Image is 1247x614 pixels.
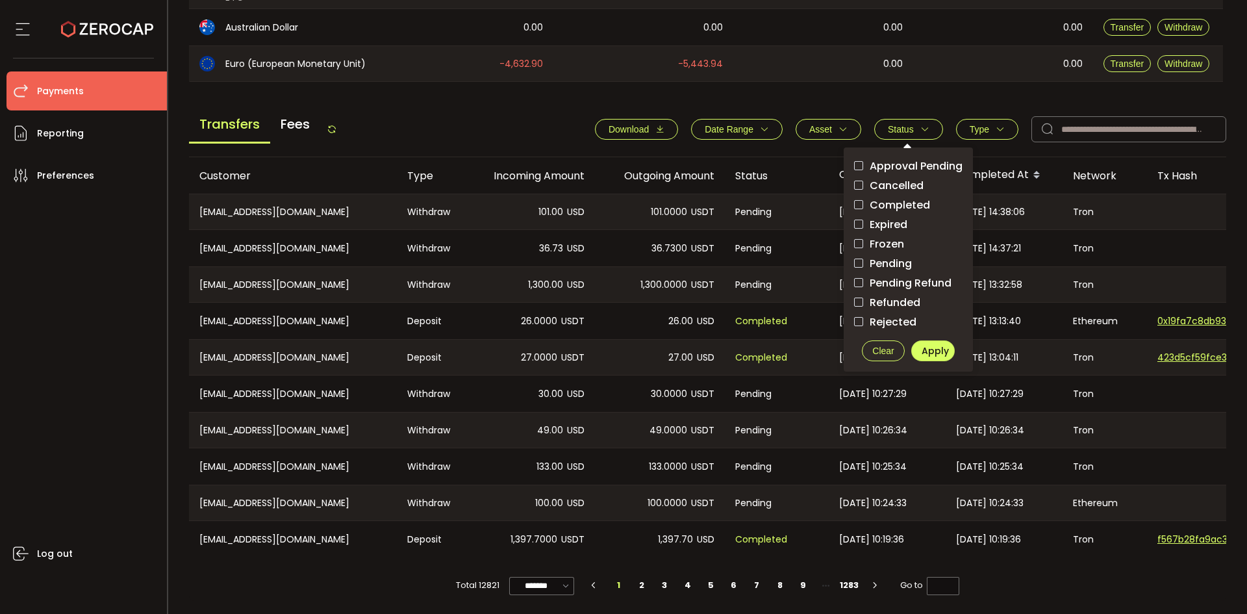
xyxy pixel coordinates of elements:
span: Pending [735,496,772,511]
li: 4 [676,576,699,595]
span: [DATE] 10:26:34 [839,423,907,438]
span: USDT [691,387,714,402]
div: Customer [189,168,397,183]
span: 26.00 [668,314,693,329]
span: 1,397.7000 [510,532,557,547]
span: [DATE] 13:32:58 [839,277,905,292]
div: [EMAIL_ADDRESS][DOMAIN_NAME] [189,267,397,302]
div: Deposit [397,521,465,557]
span: 36.73 [539,241,563,256]
div: [EMAIL_ADDRESS][DOMAIN_NAME] [189,521,397,557]
button: Clear [862,340,905,361]
span: Type [970,124,989,134]
span: [DATE] 13:13:40 [956,314,1021,329]
span: Approval Pending [863,160,963,172]
span: [DATE] 13:04:11 [956,350,1018,365]
img: eur_portfolio.svg [199,56,215,71]
span: 26.0000 [521,314,557,329]
span: 100.0000 [648,496,687,511]
span: Reporting [37,124,84,143]
span: [DATE] 14:37:21 [956,241,1021,256]
button: Transfer [1103,19,1152,36]
li: 8 [768,576,792,595]
iframe: Chat Widget [1182,552,1247,614]
span: Completed [735,532,787,547]
span: USDT [691,496,714,511]
div: Tron [1063,340,1147,375]
span: 101.0000 [651,205,687,220]
span: Pending [735,277,772,292]
span: Expired [863,218,907,231]
li: 1283 [837,576,861,595]
span: Asset [809,124,832,134]
span: Pending [735,387,772,402]
li: 3 [653,576,676,595]
div: Tron [1063,230,1147,266]
span: Pending Refund [863,277,951,289]
span: 1,397.70 [658,532,693,547]
div: Withdraw [397,413,465,448]
span: USD [697,532,714,547]
div: [EMAIL_ADDRESS][DOMAIN_NAME] [189,340,397,375]
span: Pending [863,257,912,270]
span: Pending [735,241,772,256]
span: 101.00 [538,205,563,220]
span: USD [567,387,585,402]
li: 1 [607,576,630,595]
span: Payments [37,82,84,101]
span: USD [567,241,585,256]
button: Asset [796,119,861,140]
span: USD [567,496,585,511]
span: USDT [561,314,585,329]
div: Network [1063,168,1147,183]
span: 36.7300 [651,241,687,256]
span: [DATE] 10:25:34 [839,459,907,474]
span: Pending [735,459,772,474]
span: USDT [691,241,714,256]
div: [EMAIL_ADDRESS][DOMAIN_NAME] [189,413,397,448]
button: Transfer [1103,55,1152,72]
div: Incoming Amount [465,168,595,183]
span: 133.00 [536,459,563,474]
div: Completed At [946,164,1063,186]
span: USDT [691,423,714,438]
span: 0.00 [883,20,903,35]
div: Withdraw [397,376,465,412]
span: 1,300.0000 [640,277,687,292]
button: Withdraw [1157,55,1209,72]
div: Deposit [397,340,465,375]
div: Tron [1063,448,1147,485]
div: Tron [1063,376,1147,412]
li: 2 [630,576,653,595]
div: Tron [1063,521,1147,557]
span: 30.0000 [651,387,687,402]
div: checkbox-group [854,158,963,330]
div: Tron [1063,194,1147,229]
button: Download [595,119,678,140]
span: Withdraw [1165,58,1202,69]
span: USDT [561,532,585,547]
span: Apply [922,344,949,357]
img: aud_portfolio.svg [199,19,215,35]
span: Rejected [863,316,916,328]
div: Withdraw [397,485,465,520]
span: USD [567,277,585,292]
span: USD [567,205,585,220]
div: [EMAIL_ADDRESS][DOMAIN_NAME] [189,485,397,520]
span: Fees [270,107,320,142]
div: Tron [1063,267,1147,302]
span: Transfer [1111,58,1144,69]
span: Preferences [37,166,94,185]
span: Frozen [863,238,904,250]
span: -5,443.94 [678,57,723,71]
span: USD [567,423,585,438]
span: [DATE] 10:26:34 [956,423,1024,438]
li: 6 [722,576,746,595]
li: 5 [699,576,722,595]
span: USDT [561,350,585,365]
span: [DATE] 10:24:33 [839,496,907,511]
span: 27.00 [668,350,693,365]
span: Completed [735,350,787,365]
span: Pending [735,205,772,220]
